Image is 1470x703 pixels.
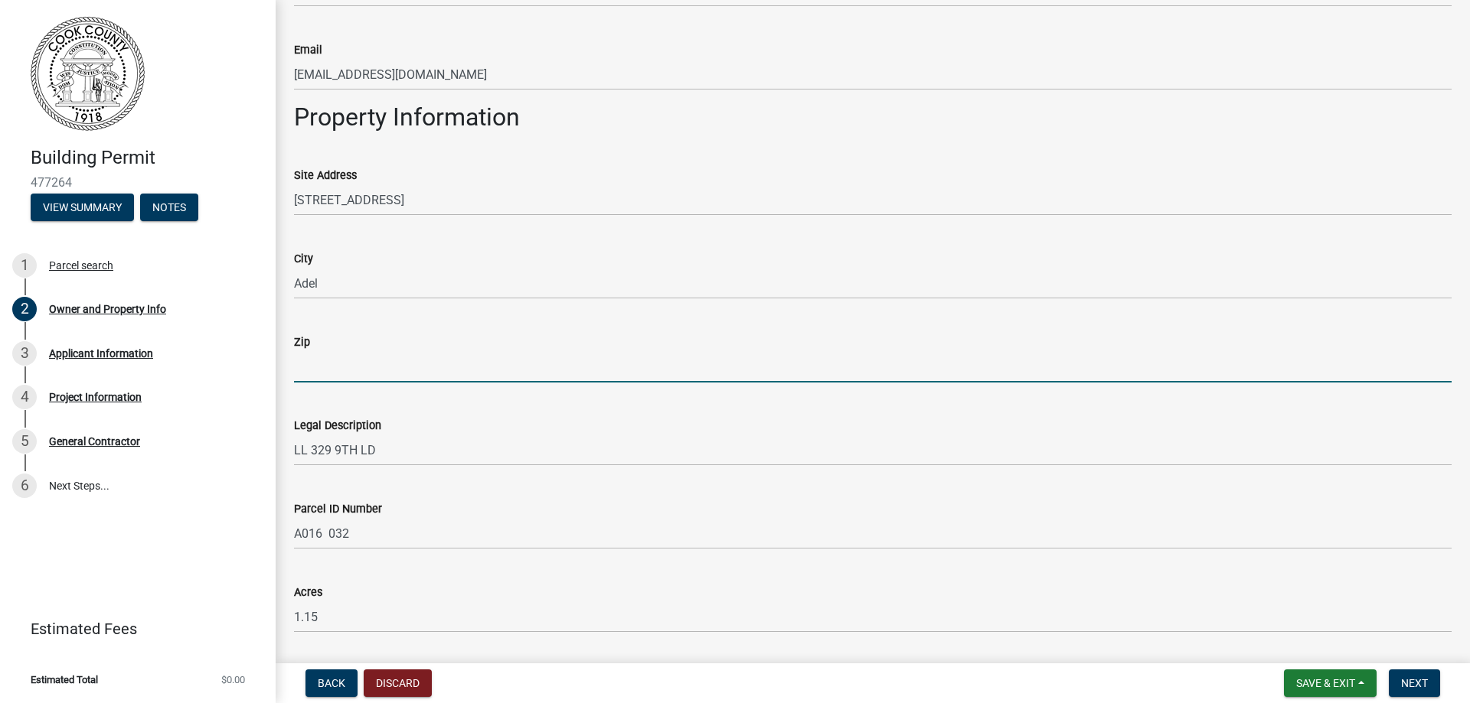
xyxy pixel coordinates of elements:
label: Acres [294,587,322,598]
label: Legal Description [294,421,381,431]
span: Estimated Total [31,675,98,685]
span: 477264 [31,175,245,190]
img: Cook County, Georgia [31,16,145,131]
wm-modal-confirm: Notes [140,202,198,214]
button: Save & Exit [1284,669,1377,697]
label: Parcel ID Number [294,504,382,515]
button: Next [1389,669,1440,697]
wm-modal-confirm: Summary [31,202,134,214]
button: View Summary [31,194,134,221]
div: General Contractor [49,436,140,447]
div: 3 [12,341,37,366]
div: 5 [12,429,37,454]
span: Back [318,677,345,689]
label: City [294,254,313,265]
button: Discard [364,669,432,697]
span: $0.00 [221,675,245,685]
div: Applicant Information [49,348,153,359]
button: Notes [140,194,198,221]
div: 2 [12,297,37,321]
span: Next [1401,677,1428,689]
label: Email [294,45,322,56]
h2: Property Information [294,103,1452,132]
button: Back [305,669,358,697]
h4: Building Permit [31,147,263,169]
label: Zip [294,337,310,348]
div: 6 [12,474,37,498]
div: Project Information [49,392,142,402]
div: Owner and Property Info [49,304,166,314]
a: Estimated Fees [12,613,251,644]
div: 1 [12,253,37,278]
span: Save & Exit [1296,677,1355,689]
label: Site Address [294,171,357,181]
div: Parcel search [49,260,113,271]
div: 4 [12,385,37,409]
